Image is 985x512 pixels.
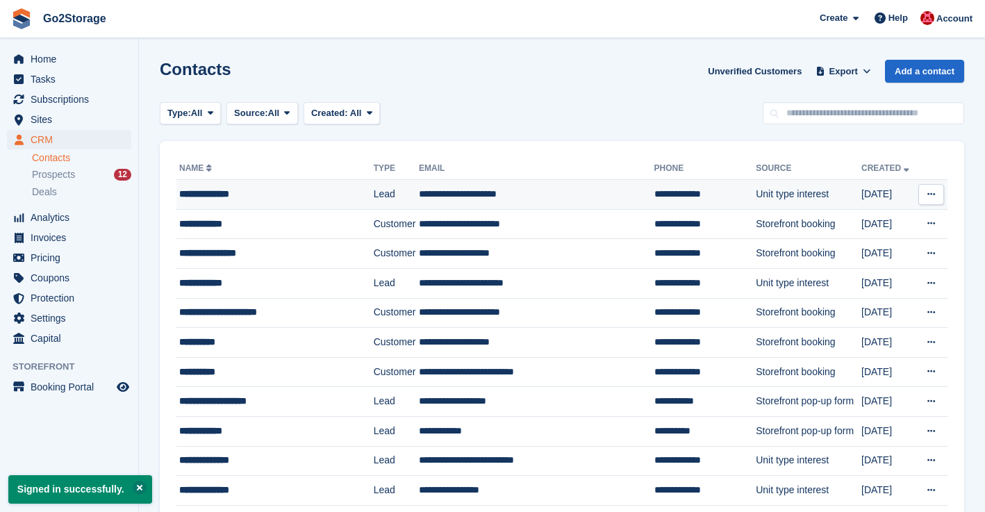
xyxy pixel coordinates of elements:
td: Customer [374,209,419,239]
a: Contacts [32,151,131,165]
span: Create [820,11,847,25]
a: menu [7,308,131,328]
span: Subscriptions [31,90,114,109]
a: menu [7,90,131,109]
span: Created: [311,108,348,118]
span: Booking Portal [31,377,114,397]
th: Type [374,158,419,180]
td: [DATE] [861,328,916,358]
td: Unit type interest [756,268,861,298]
a: Add a contact [885,60,964,83]
a: menu [7,69,131,89]
a: menu [7,208,131,227]
td: Customer [374,298,419,328]
span: Prospects [32,168,75,181]
td: [DATE] [861,446,916,476]
td: [DATE] [861,180,916,210]
img: James Pearson [920,11,934,25]
td: Storefront booking [756,209,861,239]
span: Home [31,49,114,69]
td: Storefront booking [756,239,861,269]
button: Type: All [160,102,221,125]
span: Pricing [31,248,114,267]
td: Customer [374,328,419,358]
span: All [191,106,203,120]
td: Lead [374,446,419,476]
a: menu [7,329,131,348]
td: [DATE] [861,387,916,417]
span: Type: [167,106,191,120]
span: Settings [31,308,114,328]
a: Created [861,163,912,173]
span: Storefront [13,360,138,374]
td: Lead [374,268,419,298]
span: Analytics [31,208,114,227]
span: Capital [31,329,114,348]
span: Help [888,11,908,25]
td: Customer [374,357,419,387]
span: Invoices [31,228,114,247]
th: Email [419,158,654,180]
span: Tasks [31,69,114,89]
p: Signed in successfully. [8,475,152,504]
a: menu [7,110,131,129]
button: Export [813,60,874,83]
button: Source: All [226,102,298,125]
td: Storefront pop-up form [756,387,861,417]
a: Preview store [115,379,131,395]
td: Storefront booking [756,328,861,358]
span: Protection [31,288,114,308]
h1: Contacts [160,60,231,79]
span: Coupons [31,268,114,288]
a: Go2Storage [38,7,112,30]
td: Lead [374,387,419,417]
th: Source [756,158,861,180]
button: Created: All [304,102,380,125]
a: menu [7,228,131,247]
th: Phone [654,158,756,180]
td: [DATE] [861,268,916,298]
td: Unit type interest [756,446,861,476]
td: Storefront pop-up form [756,416,861,446]
td: [DATE] [861,476,916,506]
span: Deals [32,185,57,199]
span: Sites [31,110,114,129]
a: Prospects 12 [32,167,131,182]
a: menu [7,49,131,69]
span: Account [936,12,972,26]
td: Storefront booking [756,357,861,387]
span: All [350,108,362,118]
span: CRM [31,130,114,149]
td: [DATE] [861,357,916,387]
td: [DATE] [861,209,916,239]
td: Storefront booking [756,298,861,328]
span: Export [829,65,858,79]
span: All [268,106,280,120]
a: Unverified Customers [702,60,807,83]
a: menu [7,268,131,288]
td: Lead [374,416,419,446]
td: Unit type interest [756,476,861,506]
td: [DATE] [861,239,916,269]
td: Lead [374,180,419,210]
td: Unit type interest [756,180,861,210]
a: menu [7,130,131,149]
a: menu [7,377,131,397]
span: Source: [234,106,267,120]
img: stora-icon-8386f47178a22dfd0bd8f6a31ec36ba5ce8667c1dd55bd0f319d3a0aa187defe.svg [11,8,32,29]
div: 12 [114,169,131,181]
td: Customer [374,239,419,269]
a: Deals [32,185,131,199]
a: menu [7,288,131,308]
a: menu [7,248,131,267]
td: [DATE] [861,298,916,328]
a: Name [179,163,215,173]
td: [DATE] [861,416,916,446]
td: Lead [374,476,419,506]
